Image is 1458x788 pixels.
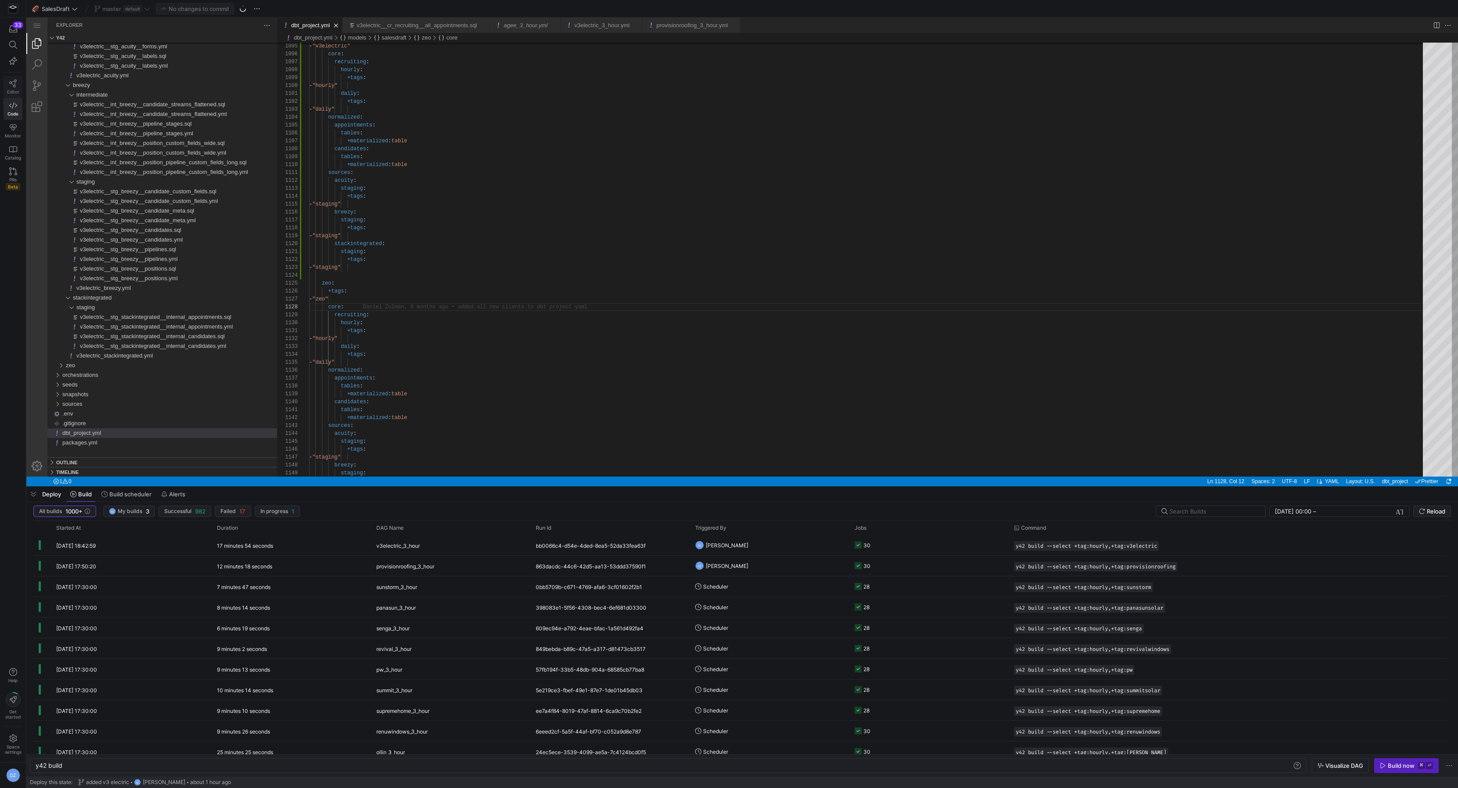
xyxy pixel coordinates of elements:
[376,577,417,597] span: sunstorm_3_hour
[9,4,18,13] img: https://storage.googleapis.com/y42-prod-data-exchange/images/Yf2Qvegn13xqq0DljGMI0l8d5Zqtiw36EXr8...
[21,24,251,34] div: v3electric__stg_acuity__forms.yml
[340,41,343,47] span: :
[33,506,96,517] button: All builds1000+
[1418,762,1425,769] kbd: ⌘
[44,208,251,217] div: /models/v3electric/sources/breezy/staging/v3electric__stg_breezy__candidates.sql
[26,401,251,411] div: /.gitignore
[420,17,431,23] span: core
[1169,508,1258,515] input: Search Builds
[54,112,167,119] span: v3electric__int_breezy__pipeline_stages.yml
[21,169,251,179] div: v3electric__stg_breezy__candidate_custom_fields.sql
[6,183,20,190] span: Beta
[259,33,271,40] div: 1096
[21,72,251,82] div: intermediate
[44,111,251,121] div: /models/v3electric/sources/breezy/intermediate/v3electric__int_breezy__pipeline_stages.yml
[305,4,314,12] a: Close (⌘W)
[251,25,1432,459] div: dbt_project.yml
[146,508,149,515] span: 3
[44,304,251,314] div: /models/v3electric/sources/stackintegrated/staging/v3electric__stg_stackintegrated__internal_appo...
[314,33,318,40] span: :
[54,325,200,332] span: v3electric__stg_stackintegrated__internal_candidates.yml
[44,198,251,208] div: /models/v3electric/sources/breezy/staging/v3electric__stg_breezy__candidate_meta.yml
[54,228,150,235] span: v3electric__stg_breezy__pipelines.sql
[1297,459,1316,469] div: YAML
[21,372,251,382] div: snapshots
[40,266,251,275] div: /models/v3electric/sources/breezy/v3electric_breezy.yml
[4,664,22,687] button: Help
[236,3,245,13] a: Views and More Actions...
[26,420,251,430] div: /packages.yml
[4,766,22,784] button: DZ
[25,459,47,469] a: Errors: 1
[195,508,206,515] span: 982
[21,130,251,140] div: v3electric__int_breezy__position_custom_fields_wide.yml
[531,721,690,741] div: 6eeed2cf-5a5f-44af-bf70-c052a9d8e787
[21,285,251,295] div: staging
[21,208,251,217] div: v3electric__stg_breezy__candidates.sql
[376,742,405,763] span: ollin_3_hour
[376,701,429,721] span: supremehome_3_hour
[239,508,245,515] span: 17
[21,53,251,63] div: v3electric_acuity.yml
[259,25,271,33] div: 1095
[259,72,271,80] div: 1101
[47,63,251,72] div: /models/v3electric/sources/breezy
[54,190,168,196] span: v3electric__stg_breezy__candidate_meta.sql
[44,314,251,324] div: /models/v3electric/sources/stackintegrated/staging/v3electric__stg_stackintegrated__internal_cand...
[330,4,451,11] a: v3electric__cr_recruiting__all_appointments.sql
[50,286,69,293] span: staging
[336,57,339,63] span: :
[321,57,336,63] span: +tags
[321,81,336,87] span: +tags
[54,35,140,42] span: v3electric__stg_acuity__labels.sql
[21,237,251,246] div: v3electric__stg_breezy__pipelines.yml
[21,246,251,256] div: v3electric__stg_breezy__positions.sql
[65,508,83,515] span: 1000+
[1325,762,1363,769] span: Visualize DAG
[78,491,92,498] span: Build
[308,41,340,47] span: recruiting
[190,779,231,785] span: about 1 hour ago
[21,362,251,372] div: seeds
[21,43,251,53] div: v3electric__stg_acuity__labels.yml
[292,508,294,515] span: 1
[1312,758,1369,773] button: Visualize DAG
[5,709,21,719] span: Get started
[109,508,116,515] div: DZ
[376,618,410,639] span: senga_3_hour
[76,777,233,788] button: added v3 electricDZ[PERSON_NAME]about 1 hour ago
[1297,459,1315,469] a: YAML
[376,721,428,742] span: renuwindows_3_hour
[395,17,404,23] span: zeo
[314,73,330,79] span: daily
[44,121,251,130] div: /models/v3electric/sources/breezy/intermediate/v3electric__int_breezy__position_custom_fields_wid...
[1415,459,1429,469] div: Notifications
[50,72,251,82] div: /models/v3electric/sources/breezy/intermediate
[286,25,324,32] span: "v3electric"
[21,227,251,237] div: v3electric__stg_breezy__pipelines.sql
[21,382,251,391] div: sources
[159,506,211,517] button: Successful982
[40,343,251,353] div: /models/zeo
[36,382,251,391] div: /sources
[54,209,155,216] span: v3electric__stg_breezy__candidates.sql
[330,73,333,79] span: :
[21,179,251,188] div: v3electric__stg_breezy__candidate_custom_fields.yml
[531,556,690,576] div: 863dacdc-44c6-42d5-aa13-53ddd37590f1
[134,779,141,786] div: DZ
[118,508,142,514] span: My builds
[54,315,198,322] span: v3electric__stg_stackintegrated__internal_candidates.sql
[1385,459,1415,469] div: check-all Prettier
[44,256,251,266] div: /models/v3electric/sources/breezy/staging/v3electric__stg_breezy__positions.yml
[44,324,251,333] div: /models/v3electric/sources/stackintegrated/staging/v3electric__stg_stackintegrated__internal_cand...
[54,248,150,254] span: v3electric__stg_breezy__positions.sql
[23,459,48,469] div: Errors: 1
[30,3,80,14] button: 🏈SalesDraft
[630,4,702,11] a: provisionroofing_3_hour.yml
[50,54,102,61] span: v3electric_acuity.yml
[260,508,288,514] span: In progress
[50,285,251,295] div: /models/v3electric/sources/stackintegrated/staging
[21,275,251,285] div: stackintegrated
